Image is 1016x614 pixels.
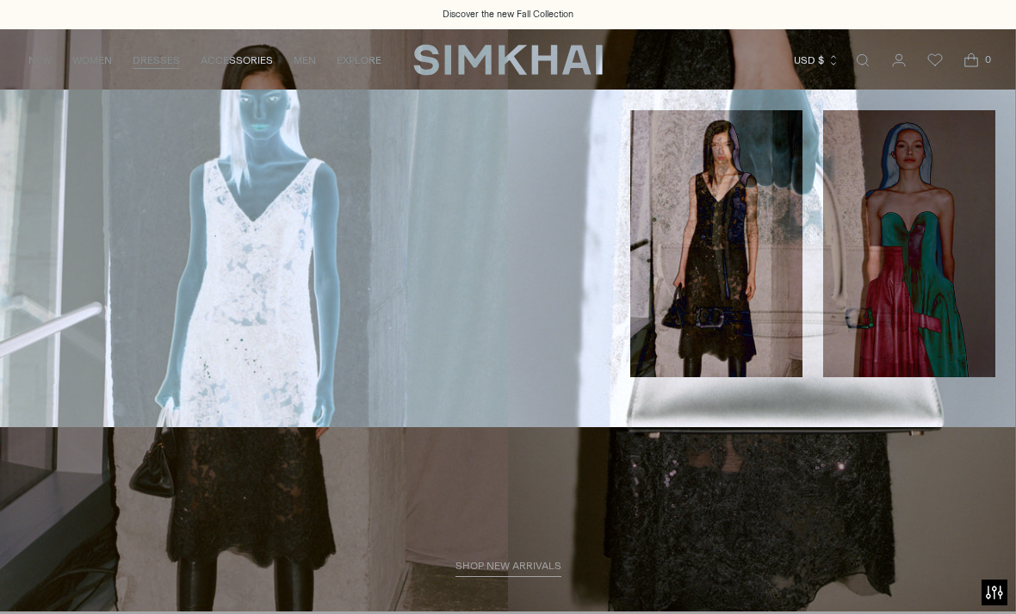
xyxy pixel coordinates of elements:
[443,8,573,22] a: Discover the new Fall Collection
[201,41,273,79] a: ACCESSORIES
[794,41,839,79] button: USD $
[337,41,381,79] a: EXPLORE
[954,43,988,78] a: Open cart modal
[72,41,112,79] a: WOMEN
[294,41,316,79] a: MEN
[413,43,603,77] a: SIMKHAI
[882,43,916,78] a: Go to the account page
[980,52,995,67] span: 0
[28,41,52,79] a: NEW
[918,43,952,78] a: Wishlist
[846,43,880,78] a: Open search modal
[133,41,180,79] a: DRESSES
